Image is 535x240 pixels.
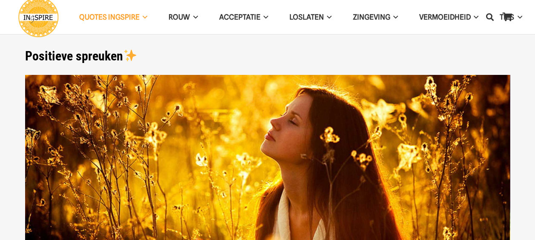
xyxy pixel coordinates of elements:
[69,6,158,28] a: QUOTES INGSPIREQUOTES INGSPIRE Menu
[158,6,208,28] a: ROUWROUW Menu
[500,13,514,21] span: TIPS
[390,6,398,28] span: Zingeving Menu
[489,6,532,28] a: TIPSTIPS Menu
[289,13,324,21] span: Loslaten
[79,13,140,21] span: QUOTES INGSPIRE
[169,13,190,21] span: ROUW
[209,6,279,28] a: AcceptatieAcceptatie Menu
[324,6,332,28] span: Loslaten Menu
[25,49,510,64] h1: Positieve spreuken
[409,6,489,28] a: VERMOEIDHEIDVERMOEIDHEID Menu
[124,49,137,62] img: ✨
[481,6,498,28] a: Zoeken
[471,6,478,28] span: VERMOEIDHEID Menu
[353,13,390,21] span: Zingeving
[190,6,197,28] span: ROUW Menu
[219,13,260,21] span: Acceptatie
[419,13,471,21] span: VERMOEIDHEID
[260,6,268,28] span: Acceptatie Menu
[279,6,342,28] a: LoslatenLoslaten Menu
[342,6,409,28] a: ZingevingZingeving Menu
[140,6,147,28] span: QUOTES INGSPIRE Menu
[514,6,522,28] span: TIPS Menu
